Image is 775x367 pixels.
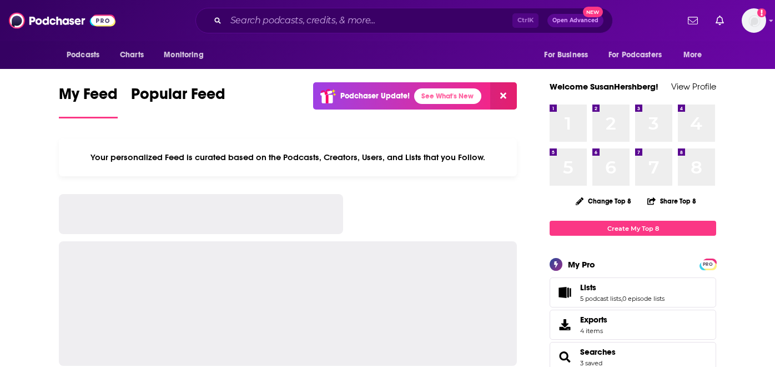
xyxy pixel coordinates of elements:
span: Exports [580,315,607,325]
a: Lists [580,282,665,292]
div: My Pro [568,259,595,270]
img: User Profile [742,8,766,33]
span: Open Advanced [552,18,598,23]
span: Podcasts [67,47,99,63]
span: 4 items [580,327,607,335]
span: New [583,7,603,17]
a: Create My Top 8 [550,221,716,236]
span: Lists [580,282,596,292]
a: 3 saved [580,359,602,367]
span: Monitoring [164,47,203,63]
a: 5 podcast lists [580,295,621,302]
a: PRO [701,260,714,268]
img: Podchaser - Follow, Share and Rate Podcasts [9,10,115,31]
button: open menu [59,44,114,66]
a: Charts [113,44,150,66]
button: Share Top 8 [647,190,697,212]
span: Logged in as SusanHershberg [742,8,766,33]
a: Popular Feed [131,85,225,118]
span: PRO [701,260,714,269]
a: Welcome SusanHershberg! [550,81,658,92]
span: For Business [544,47,588,63]
button: Show profile menu [742,8,766,33]
button: open menu [601,44,678,66]
button: open menu [676,44,716,66]
svg: Add a profile image [757,8,766,17]
a: Searches [553,349,576,365]
span: Exports [553,317,576,333]
button: open menu [156,44,218,66]
a: Lists [553,285,576,300]
span: Lists [550,277,716,308]
button: Open AdvancedNew [547,14,603,27]
span: Ctrl K [512,13,539,28]
a: Show notifications dropdown [711,11,728,30]
a: My Feed [59,85,118,118]
button: open menu [536,44,602,66]
span: , [621,295,622,302]
a: Searches [580,347,616,357]
span: Charts [120,47,144,63]
a: 0 episode lists [622,295,665,302]
div: Search podcasts, credits, & more... [195,8,613,33]
span: For Podcasters [608,47,662,63]
span: My Feed [59,85,118,110]
a: Exports [550,310,716,340]
span: Popular Feed [131,85,225,110]
button: Change Top 8 [569,194,638,208]
div: Your personalized Feed is curated based on the Podcasts, Creators, Users, and Lists that you Follow. [59,138,517,176]
a: View Profile [671,81,716,92]
p: Podchaser Update! [340,91,410,101]
a: Show notifications dropdown [683,11,702,30]
a: See What's New [414,88,481,104]
span: More [683,47,702,63]
input: Search podcasts, credits, & more... [226,12,512,29]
